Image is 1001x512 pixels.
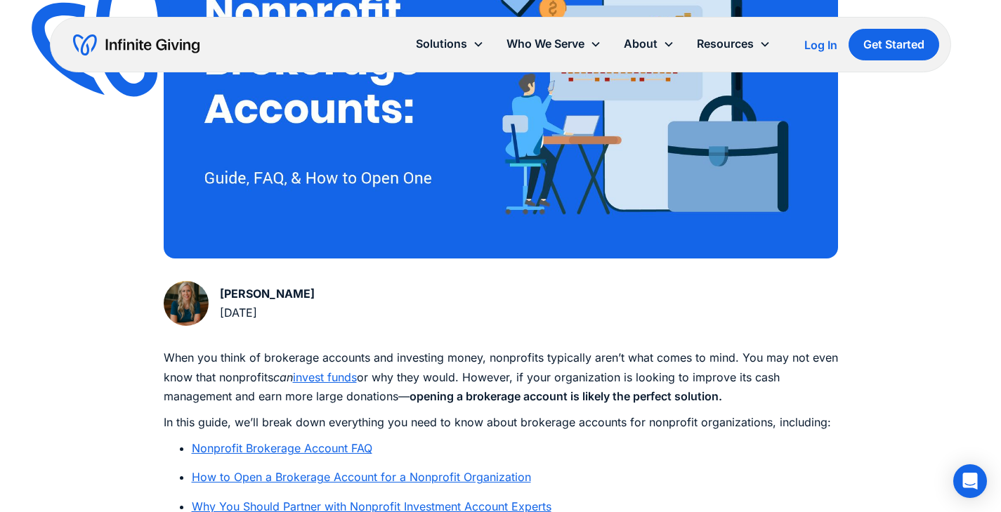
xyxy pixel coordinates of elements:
[613,29,686,59] div: About
[686,29,782,59] div: Resources
[804,39,837,51] div: Log In
[73,34,199,56] a: home
[164,348,838,406] p: When you think of brokerage accounts and investing money, nonprofits typically aren’t what comes ...
[164,413,838,432] p: In this guide, we’ll break down everything you need to know about brokerage accounts for nonprofi...
[293,370,357,384] a: invest funds
[220,284,315,303] div: [PERSON_NAME]
[416,34,467,53] div: Solutions
[849,29,939,60] a: Get Started
[405,29,495,59] div: Solutions
[495,29,613,59] div: Who We Serve
[410,389,722,403] strong: opening a brokerage account is likely the perfect solution.
[804,37,837,53] a: Log In
[697,34,754,53] div: Resources
[192,441,372,455] a: Nonprofit Brokerage Account FAQ
[192,470,531,484] a: How to Open a Brokerage Account for a Nonprofit Organization
[273,370,293,384] em: can
[624,34,657,53] div: About
[220,303,315,322] div: [DATE]
[506,34,584,53] div: Who We Serve
[164,281,315,326] a: [PERSON_NAME][DATE]
[953,464,987,498] div: Open Intercom Messenger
